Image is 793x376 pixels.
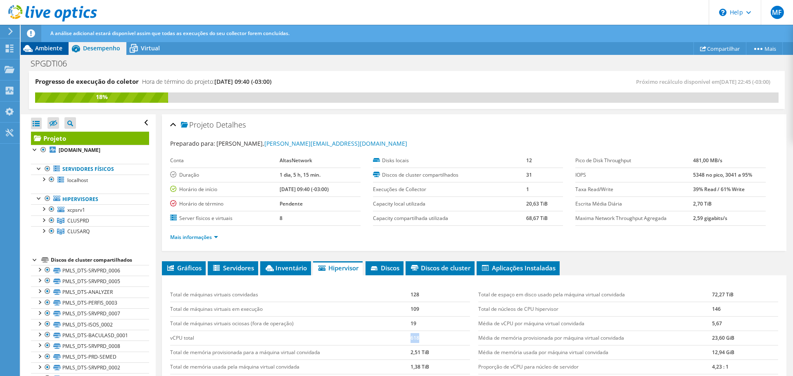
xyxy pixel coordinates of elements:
a: CLUSARQ [31,226,149,237]
a: Mais informações [170,234,218,241]
a: [PERSON_NAME][EMAIL_ADDRESS][DOMAIN_NAME] [264,140,407,147]
b: 68,67 TiB [526,215,548,222]
span: Desempenho [83,44,120,52]
b: 1 [526,186,529,193]
label: Pico de Disk Throughput [575,156,693,165]
span: localhost [67,177,88,184]
td: Média de memória usada por máquina virtual convidada [478,345,712,359]
td: Total de máquinas virtuais convidadas [170,288,411,302]
svg: \n [719,9,727,16]
span: Virtual [141,44,160,52]
a: xcpsrv1 [31,204,149,215]
span: CLUSARQ [67,228,90,235]
span: [DATE] 09:40 (-03:00) [214,78,271,85]
a: PMLS_DTS-PRD-SEMED [31,352,149,362]
a: PMLS_DTS-SRVPRD_0006 [31,265,149,276]
span: MF [771,6,784,19]
label: Preparado para: [170,140,215,147]
b: 5348 no pico, 3041 a 95% [693,171,752,178]
b: Pendente [280,200,303,207]
td: 109 [411,302,470,316]
a: Mais [746,42,783,55]
label: Discos de cluster compartilhados [373,171,527,179]
label: Capacity compartilhada utilizada [373,214,527,222]
a: PMLS_DTS-BACULASD_0001 [31,330,149,341]
span: CLUSPRD [67,217,89,224]
td: 618 [411,331,470,345]
span: Discos [370,264,399,272]
b: [DOMAIN_NAME] [59,147,100,154]
td: Proporção de vCPU para núcleo de servidor [478,359,712,374]
label: Horário de término [170,200,280,208]
td: Média de vCPU por máquina virtual convidada [478,316,712,331]
span: Gráficos [166,264,202,272]
td: 12,94 GiB [712,345,778,359]
a: PMLS_DTS-ISOS_0002 [31,319,149,330]
a: localhost [31,175,149,185]
span: Aplicações Instaladas [481,264,556,272]
a: PMLS_DTS-ANALYZER [31,286,149,297]
h4: Hora de término do projeto: [142,77,271,86]
a: Hipervisores [31,194,149,204]
a: PMLS_DTS-SRVPRD_0007 [31,308,149,319]
td: 4,23 : 1 [712,359,778,374]
label: Maxima Network Throughput Agregada [575,214,693,222]
b: 31 [526,171,532,178]
label: Capacity local utilizada [373,200,527,208]
td: 5,67 [712,316,778,331]
td: Total de máquinas virtuais ociosas (fora de operação) [170,316,411,331]
a: Servidores físicos [31,164,149,175]
label: IOPS [575,171,693,179]
b: 2,59 gigabits/s [693,215,727,222]
span: Inventário [264,264,307,272]
td: 23,60 GiB [712,331,778,345]
span: Próximo recálculo disponível em [636,78,774,85]
label: Escrita Média Diária [575,200,693,208]
span: Detalhes [216,120,246,130]
label: Conta [170,156,280,165]
td: 2,51 TiB [411,345,470,359]
td: Total de memória usada pela máquina virtual convidada [170,359,411,374]
span: [DATE] 22:45 (-03:00) [719,78,770,85]
div: Discos de cluster compartilhados [51,255,149,265]
td: Total de memória provisionada para a máquina virtual convidada [170,345,411,359]
td: Total de máquinas virtuais em execução [170,302,411,316]
a: [DOMAIN_NAME] [31,145,149,156]
b: 2,70 TiB [693,200,712,207]
td: vCPU total [170,331,411,345]
td: 72,27 TiB [712,288,778,302]
label: Duração [170,171,280,179]
td: 19 [411,316,470,331]
a: PMLS_DTS-SRVPRD_0002 [31,362,149,373]
b: 1 dia, 5 h, 15 min. [280,171,321,178]
b: [DATE] 09:40 (-03:00) [280,186,329,193]
span: Projeto [181,121,214,129]
b: 12 [526,157,532,164]
td: 1,38 TiB [411,359,470,374]
b: 481,00 MB/s [693,157,722,164]
td: 128 [411,288,470,302]
td: 146 [712,302,778,316]
label: Execuções de Collector [373,185,527,194]
td: Total de espaço em disco usado pela máquina virtual convidada [478,288,712,302]
b: 39% Read / 61% Write [693,186,745,193]
label: Disks locais [373,156,527,165]
span: Hipervisor [317,264,359,272]
label: Server físicos e virtuais [170,214,280,222]
span: [PERSON_NAME], [216,140,407,147]
a: PMLS_DTS-SRVPRD_0008 [31,341,149,351]
span: Servidores [212,264,254,272]
td: Total de núcleos de CPU hipervisor [478,302,712,316]
span: A análise adicional estará disponível assim que todas as execuções do seu collector forem concluí... [50,30,290,37]
a: CLUSPRD [31,215,149,226]
div: 18% [35,92,168,102]
a: PMLS_DTS-PERFIS_0003 [31,298,149,308]
td: Média de memória provisionada por máquina virtual convidada [478,331,712,345]
b: 8 [280,215,283,222]
label: Horário de início [170,185,280,194]
b: AltasNetwork [280,157,312,164]
span: Ambiente [35,44,62,52]
h1: SPGDTI06 [27,59,80,68]
span: xcpsrv1 [67,206,85,213]
a: PMLS_DTS-SRVPRD_0005 [31,276,149,286]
